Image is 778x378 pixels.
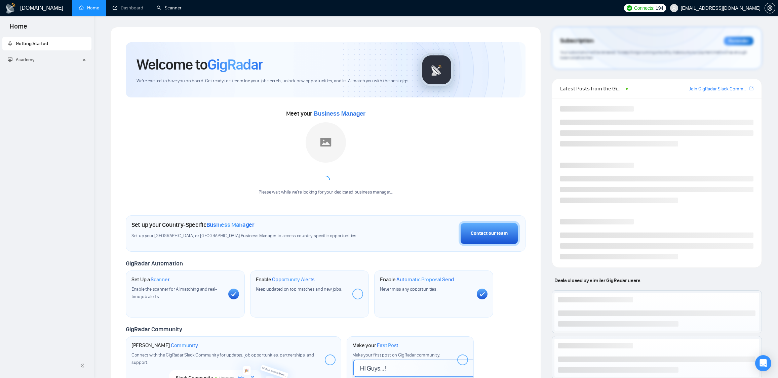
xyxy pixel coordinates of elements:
[256,276,315,283] h1: Enable
[126,326,182,333] span: GigRadar Community
[352,352,440,358] span: Make your first post on GigRadar community.
[126,260,183,267] span: GigRadar Automation
[157,5,182,11] a: searchScanner
[755,355,771,371] div: Open Intercom Messenger
[314,110,365,117] span: Business Manager
[2,69,91,74] li: Academy Homepage
[380,276,454,283] h1: Enable
[724,37,753,45] div: Reminder
[377,342,398,349] span: First Post
[552,275,643,286] span: Deals closed by similar GigRadar users
[765,5,775,11] a: setting
[2,37,91,50] li: Getting Started
[627,5,632,11] img: upwork-logo.png
[8,57,12,62] span: fund-projection-screen
[131,276,169,283] h1: Set Up a
[8,57,34,62] span: Academy
[765,5,775,11] span: setting
[171,342,198,349] span: Community
[16,57,34,62] span: Academy
[151,276,169,283] span: Scanner
[137,55,263,74] h1: Welcome to
[634,4,654,12] span: Connects:
[16,41,48,46] span: Getting Started
[80,362,87,369] span: double-left
[131,342,198,349] h1: [PERSON_NAME]
[471,230,508,237] div: Contact our team
[272,276,315,283] span: Opportunity Alerts
[113,5,143,11] a: dashboardDashboard
[131,352,314,365] span: Connect with the GigRadar Slack Community for updates, job opportunities, partnerships, and support.
[306,122,346,163] img: placeholder.png
[560,35,593,47] span: Subscription
[79,5,99,11] a: homeHome
[396,276,454,283] span: Automatic Proposal Send
[131,221,255,228] h1: Set up your Country-Specific
[255,189,397,196] div: Please wait while we're looking for your dedicated business manager...
[656,4,663,12] span: 194
[286,110,365,117] span: Meet your
[459,221,520,246] button: Contact our team
[560,84,624,93] span: Latest Posts from the GigRadar Community
[672,6,676,10] span: user
[256,286,342,292] span: Keep updated on top matches and new jobs.
[322,176,330,184] span: loading
[420,53,454,87] img: gigradar-logo.png
[5,3,16,14] img: logo
[749,86,753,91] span: export
[689,85,748,93] a: Join GigRadar Slack Community
[380,286,437,292] span: Never miss any opportunities.
[749,85,753,92] a: export
[131,233,364,239] span: Set up your [GEOGRAPHIC_DATA] or [GEOGRAPHIC_DATA] Business Manager to access country-specific op...
[560,50,747,60] span: Your subscription will be renewed. To keep things running smoothly, make sure your payment method...
[137,78,409,84] span: We're excited to have you on board. Get ready to streamline your job search, unlock new opportuni...
[765,3,775,13] button: setting
[206,221,255,228] span: Business Manager
[131,286,217,299] span: Enable the scanner for AI matching and real-time job alerts.
[352,342,398,349] h1: Make your
[4,22,33,36] span: Home
[207,55,263,74] span: GigRadar
[8,41,12,46] span: rocket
